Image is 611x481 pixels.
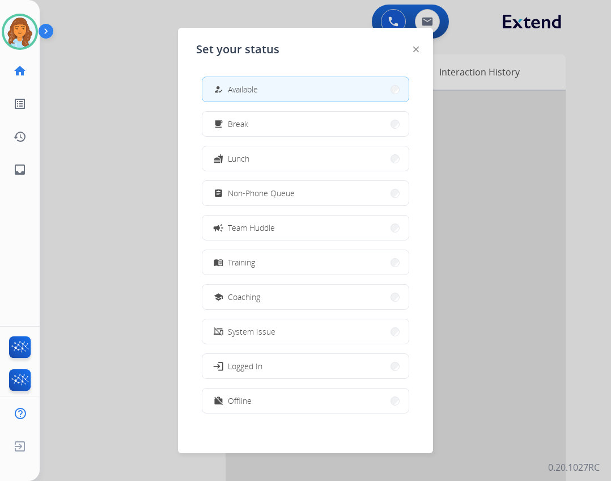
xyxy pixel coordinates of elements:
mat-icon: free_breakfast [214,119,223,129]
button: Non-Phone Queue [202,181,409,205]
button: System Issue [202,319,409,344]
button: Coaching [202,285,409,309]
button: Lunch [202,146,409,171]
mat-icon: work_off [214,396,223,406]
img: close-button [413,47,419,52]
mat-icon: menu_book [214,258,223,267]
span: Team Huddle [228,222,275,234]
span: Set your status [196,41,279,57]
mat-icon: school [214,292,223,302]
img: avatar [4,16,36,48]
mat-icon: list_alt [13,97,27,111]
mat-icon: inbox [13,163,27,176]
button: Available [202,77,409,102]
mat-icon: home [13,64,27,78]
mat-icon: login [213,360,224,372]
button: Team Huddle [202,216,409,240]
span: System Issue [228,326,275,337]
mat-icon: assignment [214,188,223,198]
button: Offline [202,389,409,413]
span: Available [228,83,258,95]
span: Coaching [228,291,260,303]
p: 0.20.1027RC [548,461,600,474]
span: Non-Phone Queue [228,187,295,199]
span: Lunch [228,153,249,164]
mat-icon: phonelink_off [214,327,223,336]
span: Break [228,118,248,130]
mat-icon: how_to_reg [214,85,223,94]
button: Training [202,250,409,275]
button: Break [202,112,409,136]
span: Training [228,256,255,268]
mat-icon: history [13,130,27,144]
button: Logged In [202,354,409,378]
span: Logged In [228,360,262,372]
span: Offline [228,395,252,407]
mat-icon: fastfood [214,154,223,163]
mat-icon: campaign [213,222,224,233]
